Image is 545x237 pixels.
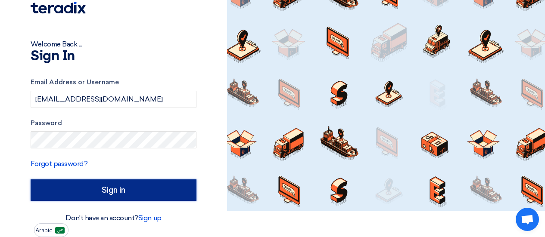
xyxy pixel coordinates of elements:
font: Don't have an account? [65,214,138,222]
a: Forgot password? [31,160,87,168]
input: Sign in [31,179,196,201]
font: Welcome Back ... [31,40,82,48]
font: Password [31,119,62,127]
a: Sign up [138,214,162,222]
img: ar-AR.png [55,227,65,234]
font: Arabic [35,227,53,234]
input: Enter your business email or username [31,91,196,108]
font: Sign In [31,49,75,63]
button: Arabic [34,223,69,237]
font: Email Address or Username [31,78,119,86]
img: Teradix logo [31,2,86,14]
a: Open chat [516,208,539,231]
